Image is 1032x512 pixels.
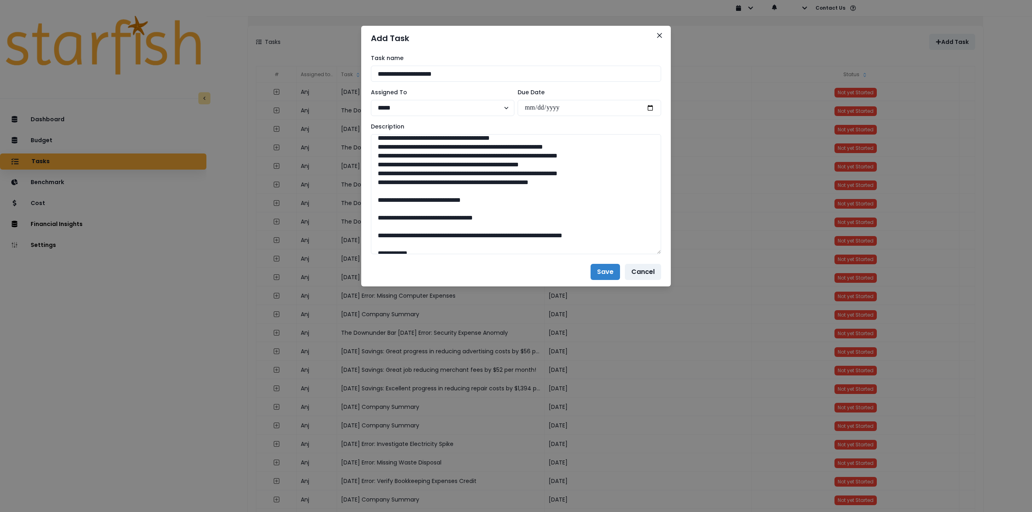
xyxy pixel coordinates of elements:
[371,88,510,97] label: Assigned To
[361,26,671,51] header: Add Task
[653,29,666,42] button: Close
[625,264,661,280] button: Cancel
[518,88,656,97] label: Due Date
[591,264,620,280] button: Save
[371,54,656,62] label: Task name
[371,122,656,131] label: Description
